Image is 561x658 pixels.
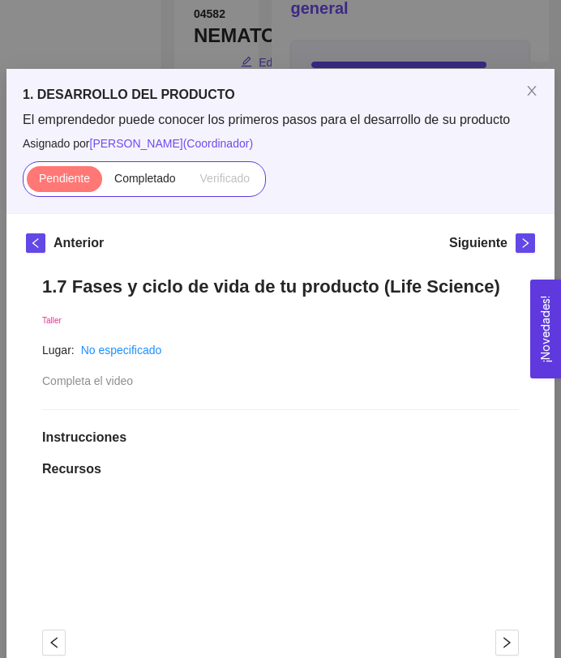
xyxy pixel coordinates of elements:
[23,135,538,152] span: Asignado por
[90,137,254,150] span: [PERSON_NAME] ( Coordinador )
[496,636,518,649] span: right
[516,237,534,249] span: right
[525,84,538,97] span: close
[200,172,250,185] span: Verificado
[23,85,538,105] h5: 1. DESARROLLO DEL PRODUCTO
[42,341,75,359] article: Lugar:
[509,69,555,114] button: Close
[42,429,519,446] h1: Instrucciones
[26,233,45,253] button: left
[495,630,519,656] button: right
[42,316,62,325] span: Taller
[516,233,535,253] button: right
[449,233,507,253] h5: Siguiente
[42,276,519,297] h1: 1.7 Fases y ciclo de vida de tu producto (Life Science)
[42,461,519,477] h1: Recursos
[39,172,90,185] span: Pendiente
[114,172,176,185] span: Completado
[54,233,104,253] h5: Anterior
[43,636,65,649] span: left
[81,344,162,357] a: No especificado
[530,280,561,378] button: Open Feedback Widget
[42,630,66,656] button: left
[42,374,133,387] span: Completa el video
[23,111,538,129] span: El emprendedor puede conocer los primeros pasos para el desarrollo de su producto
[27,237,45,249] span: left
